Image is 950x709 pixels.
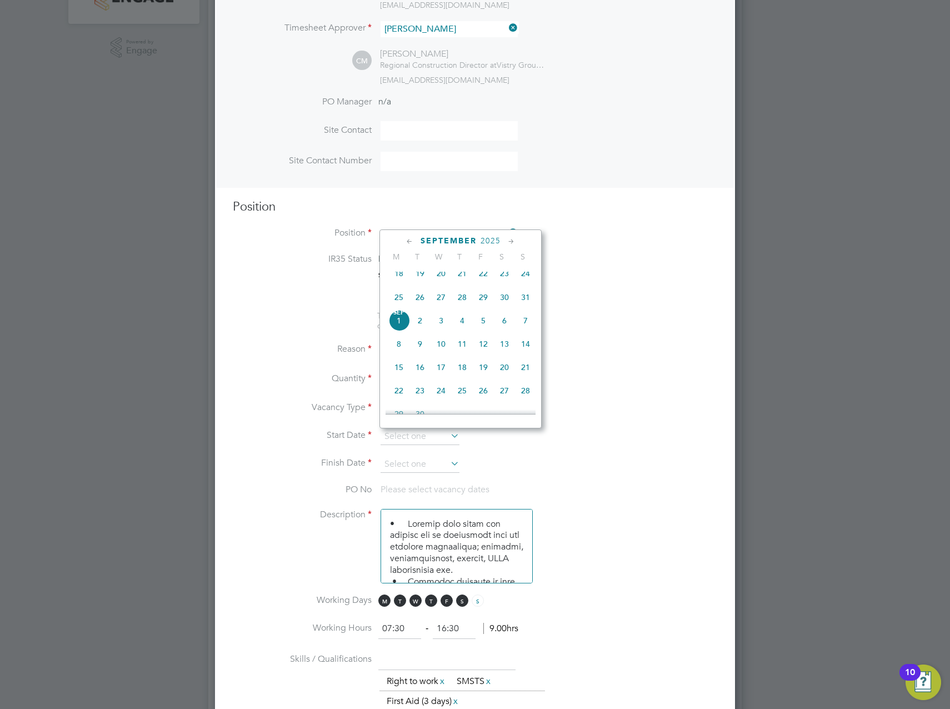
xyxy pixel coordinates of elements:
[452,310,473,331] span: 4
[494,287,515,308] span: 30
[515,287,536,308] span: 31
[438,674,446,688] a: x
[433,619,476,639] input: 17:00
[473,310,494,331] span: 5
[409,333,431,354] span: 9
[452,357,473,378] span: 18
[380,60,497,70] span: Regional Construction Director at
[473,287,494,308] span: 29
[409,310,431,331] span: 2
[381,226,518,242] input: Search for...
[388,380,409,401] span: 22
[515,310,536,331] span: 7
[394,595,406,607] span: T
[494,310,515,331] span: 6
[449,252,470,262] span: T
[491,252,512,262] span: S
[473,333,494,354] span: 12
[233,199,717,215] h3: Position
[407,252,428,262] span: T
[515,357,536,378] span: 21
[473,380,494,401] span: 26
[233,22,372,34] label: Timesheet Approver
[494,333,515,354] span: 13
[452,333,473,354] span: 11
[431,357,452,378] span: 17
[381,456,459,473] input: Select one
[906,665,941,700] button: Open Resource Center, 10 new notifications
[378,271,480,279] strong: Status Determination Statement
[481,236,501,246] span: 2025
[431,310,452,331] span: 3
[470,252,491,262] span: F
[905,672,915,687] div: 10
[233,402,372,413] label: Vacancy Type
[456,595,468,607] span: S
[409,357,431,378] span: 16
[378,96,391,107] span: n/a
[431,287,452,308] span: 27
[484,674,492,688] a: x
[388,333,409,354] span: 8
[409,595,422,607] span: W
[515,263,536,284] span: 24
[382,694,464,709] li: First Aid (3 days)
[233,430,372,441] label: Start Date
[381,484,489,495] span: Please select vacancy dates
[380,48,547,60] div: [PERSON_NAME]
[452,287,473,308] span: 28
[233,155,372,167] label: Site Contact Number
[515,380,536,401] span: 28
[233,622,372,634] label: Working Hours
[512,252,533,262] span: S
[441,595,453,607] span: F
[431,333,452,354] span: 10
[233,343,372,355] label: Reason
[381,21,518,37] input: Search for...
[233,509,372,521] label: Description
[483,623,518,634] span: 9.00hrs
[472,595,484,607] span: S
[452,674,497,689] li: SMSTS
[233,227,372,239] label: Position
[380,60,547,70] div: Vistry Group Plc
[388,263,409,284] span: 18
[515,333,536,354] span: 14
[233,457,372,469] label: Finish Date
[452,263,473,284] span: 21
[409,380,431,401] span: 23
[494,263,515,284] span: 23
[388,310,409,331] span: 1
[352,51,372,71] span: CM
[423,623,431,634] span: ‐
[388,403,409,425] span: 29
[233,96,372,108] label: PO Manager
[388,357,409,378] span: 15
[428,252,449,262] span: W
[431,263,452,284] span: 20
[233,373,372,385] label: Quantity
[473,263,494,284] span: 22
[494,357,515,378] span: 20
[233,484,372,496] label: PO No
[378,253,422,264] span: Inside IR35
[377,311,527,331] span: The status determination for this position can be updated after creating the vacancy
[452,380,473,401] span: 25
[473,357,494,378] span: 19
[386,252,407,262] span: M
[233,653,372,665] label: Skills / Qualifications
[233,595,372,606] label: Working Days
[380,75,509,85] span: [EMAIL_ADDRESS][DOMAIN_NAME]
[233,124,372,136] label: Site Contact
[409,263,431,284] span: 19
[382,674,451,689] li: Right to work
[425,595,437,607] span: T
[452,694,459,708] a: x
[388,310,409,316] span: Sep
[409,287,431,308] span: 26
[378,595,391,607] span: M
[494,380,515,401] span: 27
[378,619,421,639] input: 08:00
[431,380,452,401] span: 24
[388,287,409,308] span: 25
